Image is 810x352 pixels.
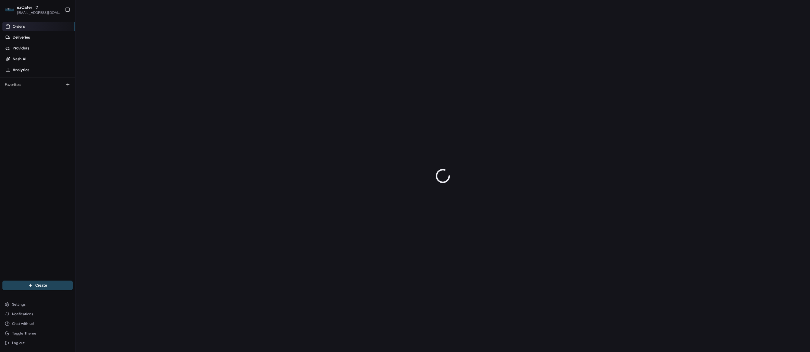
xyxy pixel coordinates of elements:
[35,283,47,288] span: Create
[2,310,73,318] button: Notifications
[12,331,36,336] span: Toggle Theme
[13,24,25,29] span: Orders
[17,10,60,15] button: [EMAIL_ADDRESS][DOMAIN_NAME]
[2,33,75,42] a: Deliveries
[2,339,73,347] button: Log out
[13,56,26,62] span: Nash AI
[2,43,75,53] a: Providers
[2,329,73,338] button: Toggle Theme
[5,8,14,12] img: ezCater
[12,341,24,345] span: Log out
[13,67,29,73] span: Analytics
[2,300,73,309] button: Settings
[13,35,30,40] span: Deliveries
[2,281,73,290] button: Create
[2,65,75,75] a: Analytics
[2,2,62,17] button: ezCaterezCater[EMAIL_ADDRESS][DOMAIN_NAME]
[12,321,34,326] span: Chat with us!
[2,80,73,90] div: Favorites
[2,319,73,328] button: Chat with us!
[2,22,75,31] a: Orders
[2,54,75,64] a: Nash AI
[12,312,33,316] span: Notifications
[17,4,32,10] button: ezCater
[13,46,29,51] span: Providers
[12,302,26,307] span: Settings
